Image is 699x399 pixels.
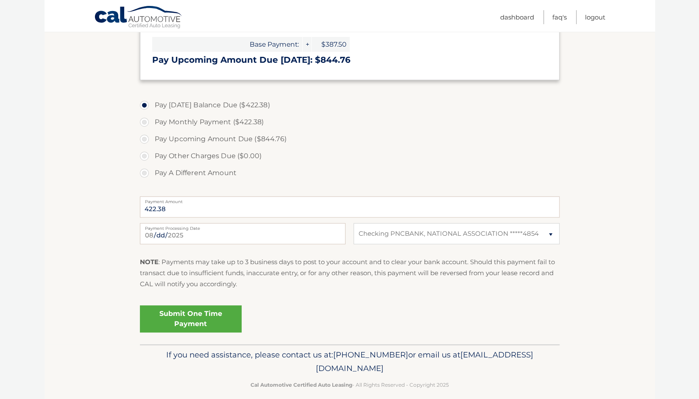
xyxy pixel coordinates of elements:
[140,196,560,203] label: Payment Amount
[316,350,533,373] span: [EMAIL_ADDRESS][DOMAIN_NAME]
[500,10,534,24] a: Dashboard
[140,305,242,332] a: Submit One Time Payment
[140,258,159,266] strong: NOTE
[152,55,547,65] h3: Pay Upcoming Amount Due [DATE]: $844.76
[140,148,560,165] label: Pay Other Charges Due ($0.00)
[140,257,560,290] p: : Payments may take up to 3 business days to post to your account and to clear your bank account....
[585,10,605,24] a: Logout
[303,37,311,52] span: +
[552,10,567,24] a: FAQ's
[140,97,560,114] label: Pay [DATE] Balance Due ($422.38)
[140,223,345,230] label: Payment Processing Date
[152,37,302,52] span: Base Payment:
[145,380,554,389] p: - All Rights Reserved - Copyright 2025
[140,114,560,131] label: Pay Monthly Payment ($422.38)
[140,196,560,218] input: Payment Amount
[140,131,560,148] label: Pay Upcoming Amount Due ($844.76)
[251,382,352,388] strong: Cal Automotive Certified Auto Leasing
[145,348,554,375] p: If you need assistance, please contact us at: or email us at
[94,6,183,30] a: Cal Automotive
[333,350,408,360] span: [PHONE_NUMBER]
[140,165,560,181] label: Pay A Different Amount
[312,37,350,52] span: $387.50
[140,223,345,244] input: Payment Date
